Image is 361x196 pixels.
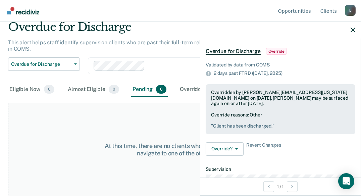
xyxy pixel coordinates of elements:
[8,82,56,97] div: Eligible Now
[178,82,222,97] div: Overridden
[44,85,54,94] span: 0
[338,173,354,189] div: Open Intercom Messenger
[8,20,333,39] div: Overdue for Discharge
[109,85,119,94] span: 0
[211,123,350,129] pre: " Client has been discharged. "
[270,70,282,76] span: 2025)
[206,142,244,156] button: Override?
[206,166,355,172] dt: Supervision
[206,48,261,55] span: Overdue for Discharge
[66,82,120,97] div: Almost Eligible
[211,90,350,106] div: Overridden by [PERSON_NAME][EMAIL_ADDRESS][US_STATE][DOMAIN_NAME] on [DATE]. [PERSON_NAME] may be...
[287,181,298,192] button: Next Opportunity
[200,41,361,62] div: Overdue for DischargeOverride
[345,5,356,16] button: Profile dropdown button
[246,142,281,156] span: Revert Changes
[266,48,287,55] span: Override
[95,142,267,157] div: At this time, there are no clients who are Pending. Please navigate to one of the other tabs.
[211,112,350,129] div: Override reasons: Other
[8,39,332,52] p: This alert helps staff identify supervision clients who are past their full-term release date and...
[345,5,356,16] div: L
[131,82,168,97] div: Pending
[263,181,274,192] button: Previous Opportunity
[206,62,355,68] div: Validated by data from COMS
[214,70,355,76] div: 2 days past FTRD ([DATE],
[11,61,71,67] span: Overdue for Discharge
[156,85,166,94] span: 0
[7,7,39,14] img: Recidiviz
[200,178,361,195] div: 1 / 1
